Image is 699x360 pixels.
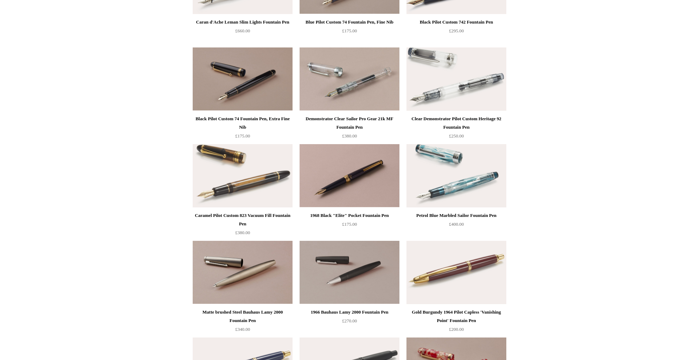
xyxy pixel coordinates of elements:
div: 1968 Black "Elite" Pocket Fountain Pen [301,211,398,220]
a: 1966 Bauhaus Lamy 2000 Fountain Pen £270.00 [300,308,399,337]
span: £380.00 [342,133,357,139]
div: Black Pilot Custom 74 Fountain Pen, Extra Fine Nib [194,115,291,131]
div: Clear Demonstrator Pilot Custom Heritage 92 Fountain Pen [408,115,505,131]
span: £175.00 [342,221,357,227]
img: Gold Burgundy 1964 Pilot Capless 'Vanishing Point' Fountain Pen [406,241,506,304]
span: £660.00 [235,28,250,33]
img: Petrol Blue Marbled Sailor Fountain Pen [406,144,506,207]
a: Demonstrator Clear Sailor Pro Gear 21k MF Fountain Pen Demonstrator Clear Sailor Pro Gear 21k MF ... [300,47,399,111]
div: Demonstrator Clear Sailor Pro Gear 21k MF Fountain Pen [301,115,398,131]
span: £400.00 [449,221,464,227]
img: Matte brushed Steel Bauhaus Lamy 2000 Fountain Pen [193,241,293,304]
a: Matte brushed Steel Bauhaus Lamy 2000 Fountain Pen £340.00 [193,308,293,337]
a: Demonstrator Clear Sailor Pro Gear 21k MF Fountain Pen £380.00 [300,115,399,143]
a: 1966 Bauhaus Lamy 2000 Fountain Pen 1966 Bauhaus Lamy 2000 Fountain Pen [300,241,399,304]
a: Black Pilot Custom 74 Fountain Pen, Extra Fine Nib £175.00 [193,115,293,143]
a: Gold Burgundy 1964 Pilot Capless 'Vanishing Point' Fountain Pen £200.00 [406,308,506,337]
a: 1968 Black "Elite" Pocket Fountain Pen £175.00 [300,211,399,240]
div: 1966 Bauhaus Lamy 2000 Fountain Pen [301,308,398,316]
a: Black Pilot Custom 742 Fountain Pen £295.00 [406,18,506,47]
span: £200.00 [449,327,464,332]
a: Clear Demonstrator Pilot Custom Heritage 92 Fountain Pen Clear Demonstrator Pilot Custom Heritage... [406,47,506,111]
a: Petrol Blue Marbled Sailor Fountain Pen Petrol Blue Marbled Sailor Fountain Pen [406,144,506,207]
img: Black Pilot Custom 74 Fountain Pen, Extra Fine Nib [193,47,293,111]
img: Clear Demonstrator Pilot Custom Heritage 92 Fountain Pen [406,47,506,111]
a: Matte brushed Steel Bauhaus Lamy 2000 Fountain Pen Matte brushed Steel Bauhaus Lamy 2000 Fountain... [193,241,293,304]
img: 1966 Bauhaus Lamy 2000 Fountain Pen [300,241,399,304]
img: 1968 Black "Elite" Pocket Fountain Pen [300,144,399,207]
span: £175.00 [342,28,357,33]
a: Clear Demonstrator Pilot Custom Heritage 92 Fountain Pen £250.00 [406,115,506,143]
div: Petrol Blue Marbled Sailor Fountain Pen [408,211,505,220]
span: £340.00 [235,327,250,332]
span: £380.00 [235,230,250,235]
a: Caran d'Ache Leman Slim Lights Fountain Pen £660.00 [193,18,293,47]
span: £295.00 [449,28,464,33]
a: Caramel Pilot Custom 823 Vacuum Fill Fountain Pen £380.00 [193,211,293,240]
div: Caran d'Ache Leman Slim Lights Fountain Pen [194,18,291,26]
span: £270.00 [342,318,357,323]
a: Caramel Pilot Custom 823 Vacuum Fill Fountain Pen Caramel Pilot Custom 823 Vacuum Fill Fountain Pen [193,144,293,207]
div: Gold Burgundy 1964 Pilot Capless 'Vanishing Point' Fountain Pen [408,308,505,325]
div: Blue Pilot Custom 74 Fountain Pen, Fine Nib [301,18,398,26]
a: Blue Pilot Custom 74 Fountain Pen, Fine Nib £175.00 [300,18,399,47]
a: Petrol Blue Marbled Sailor Fountain Pen £400.00 [406,211,506,240]
a: Gold Burgundy 1964 Pilot Capless 'Vanishing Point' Fountain Pen Gold Burgundy 1964 Pilot Capless ... [406,241,506,304]
div: Caramel Pilot Custom 823 Vacuum Fill Fountain Pen [194,211,291,228]
div: Matte brushed Steel Bauhaus Lamy 2000 Fountain Pen [194,308,291,325]
a: Black Pilot Custom 74 Fountain Pen, Extra Fine Nib Black Pilot Custom 74 Fountain Pen, Extra Fine... [193,47,293,111]
a: 1968 Black "Elite" Pocket Fountain Pen 1968 Black "Elite" Pocket Fountain Pen [300,144,399,207]
span: £250.00 [449,133,464,139]
span: £175.00 [235,133,250,139]
div: Black Pilot Custom 742 Fountain Pen [408,18,505,26]
img: Caramel Pilot Custom 823 Vacuum Fill Fountain Pen [193,144,293,207]
img: Demonstrator Clear Sailor Pro Gear 21k MF Fountain Pen [300,47,399,111]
